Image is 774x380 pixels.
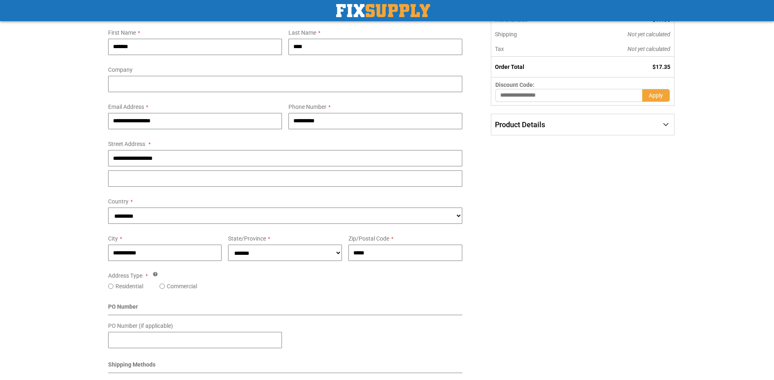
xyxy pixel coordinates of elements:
span: Not yet calculated [628,31,670,38]
span: Zip/Postal Code [348,235,389,242]
strong: Order Total [495,64,524,70]
span: Address Type [108,272,142,279]
label: Residential [115,282,143,290]
span: $17.35 [652,16,670,23]
span: Apply [649,92,663,99]
span: Street Address [108,141,145,147]
span: State/Province [228,235,266,242]
span: Last Name [288,29,316,36]
span: PO Number (if applicable) [108,323,173,329]
label: Commercial [167,282,197,290]
span: Email Address [108,104,144,110]
span: $17.35 [652,64,670,70]
th: Tax [491,42,572,57]
span: Country [108,198,129,205]
span: Product Details [495,120,545,129]
div: Shipping Methods [108,360,463,373]
span: City [108,235,118,242]
span: Not yet calculated [628,46,670,52]
img: Fix Industrial Supply [336,4,430,17]
span: Company [108,66,133,73]
a: store logo [336,4,430,17]
span: Phone Number [288,104,326,110]
span: Shipping [495,31,517,38]
span: Discount Code: [495,82,534,88]
div: PO Number [108,303,463,315]
button: Apply [642,89,670,102]
span: First Name [108,29,136,36]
